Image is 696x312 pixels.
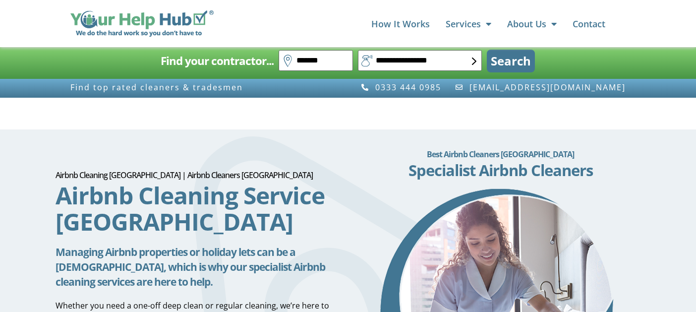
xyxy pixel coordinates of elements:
[467,83,626,92] span: [EMAIL_ADDRESS][DOMAIN_NAME]
[487,50,535,72] button: Search
[56,245,336,289] h3: Managing Airbnb properties or holiday lets can be a [DEMOGRAPHIC_DATA], which is why our speciali...
[70,10,214,37] img: Your Help Hub Wide Logo
[455,83,626,92] a: [EMAIL_ADDRESS][DOMAIN_NAME]
[360,83,441,92] a: 0333 444 0985
[70,83,343,92] h3: Find top rated cleaners & tradesmen
[224,14,605,34] nav: Menu
[472,58,476,65] img: select-box-form.svg
[360,144,640,164] h2: Best Airbnb Cleaners [GEOGRAPHIC_DATA]
[56,171,336,179] h1: Airbnb Cleaning [GEOGRAPHIC_DATA] | Airbnb Cleaners [GEOGRAPHIC_DATA]
[373,83,441,92] span: 0333 444 0985
[161,51,274,71] h2: Find your contractor...
[573,14,605,34] a: Contact
[446,14,491,34] a: Services
[360,163,640,178] h3: Specialist Airbnb Cleaners
[56,182,336,235] h2: Airbnb Cleaning Service [GEOGRAPHIC_DATA]
[371,14,430,34] a: How It Works
[507,14,557,34] a: About Us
